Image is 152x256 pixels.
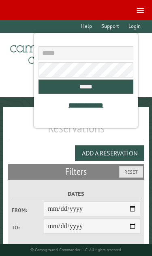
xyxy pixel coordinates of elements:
h2: Filters [8,164,145,179]
a: Login [124,20,144,33]
label: From: [12,206,44,214]
button: Reset [119,166,143,178]
label: To: [12,224,44,231]
img: Campground Commander [8,36,109,67]
button: Add a Reservation [75,145,144,161]
small: © Campground Commander LLC. All rights reserved. [30,247,122,252]
a: Help [77,20,96,33]
label: Dates [12,189,140,199]
h1: Reservations [8,120,145,142]
a: Support [98,20,123,33]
